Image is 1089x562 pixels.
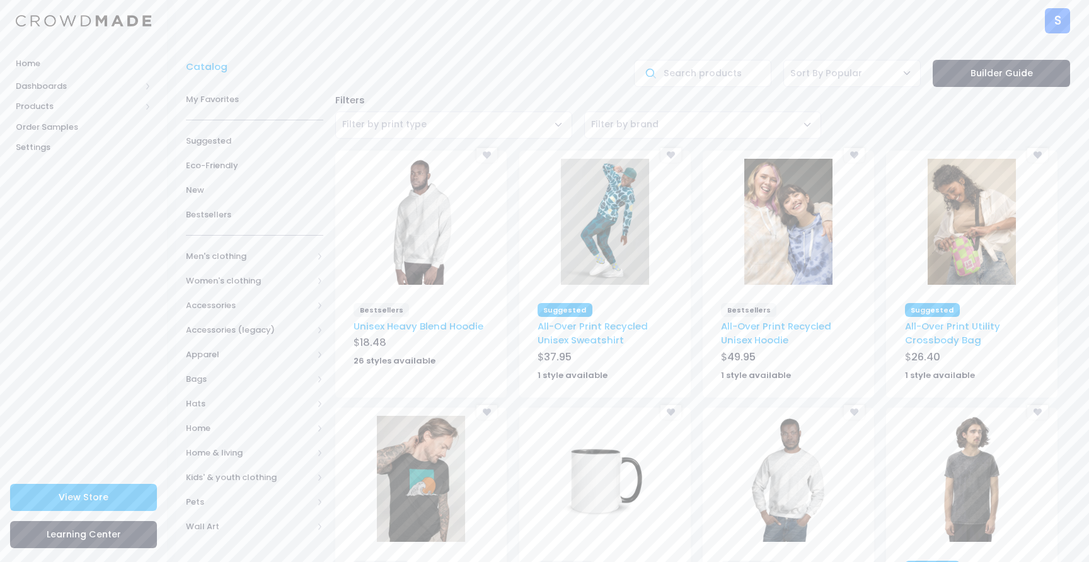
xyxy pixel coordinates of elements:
[360,335,386,350] span: 18.48
[538,369,608,381] strong: 1 style available
[10,484,157,511] a: View Store
[911,350,940,364] span: 26.40
[354,355,435,367] strong: 26 styles available
[790,67,862,80] span: Sort By Popular
[186,324,313,336] span: Accessories (legacy)
[16,141,151,154] span: Settings
[16,15,151,27] img: Logo
[342,118,427,131] span: Filter by print type
[186,153,323,178] a: Eco-Friendly
[186,87,323,112] a: My Favorites
[354,319,483,333] a: Unisex Heavy Blend Hoodie
[933,60,1070,87] a: Builder Guide
[186,60,234,74] a: Catalog
[342,118,427,130] span: Filter by print type
[905,319,1000,347] a: All-Over Print Utility Crossbody Bag
[727,350,756,364] span: 49.95
[10,521,157,548] a: Learning Center
[186,250,313,263] span: Men's clothing
[16,100,141,113] span: Products
[905,369,975,381] strong: 1 style available
[354,335,488,353] div: $
[905,303,960,317] span: Suggested
[544,350,572,364] span: 37.95
[591,118,659,130] span: Filter by brand
[186,373,313,386] span: Bags
[186,93,323,106] span: My Favorites
[1045,8,1070,33] div: S
[186,275,313,287] span: Women's clothing
[186,422,313,435] span: Home
[634,60,771,87] input: Search products
[783,60,921,87] span: Sort By Popular
[186,520,313,533] span: Wall Art
[905,350,1039,367] div: $
[186,299,313,312] span: Accessories
[538,303,592,317] span: Suggested
[335,112,572,139] span: Filter by print type
[591,118,659,131] span: Filter by brand
[186,178,323,202] a: New
[721,319,831,347] a: All-Over Print Recycled Unisex Hoodie
[329,93,1076,107] div: Filters
[186,447,313,459] span: Home & living
[354,303,409,317] span: Bestsellers
[59,491,108,503] span: View Store
[186,202,323,227] a: Bestsellers
[186,471,313,484] span: Kids' & youth clothing
[186,398,313,410] span: Hats
[538,319,648,347] a: All-Over Print Recycled Unisex Sweatshirt
[721,350,855,367] div: $
[584,112,821,139] span: Filter by brand
[186,496,313,508] span: Pets
[186,209,323,221] span: Bestsellers
[16,80,141,93] span: Dashboards
[186,348,313,361] span: Apparel
[16,121,151,134] span: Order Samples
[186,135,323,147] span: Suggested
[721,303,776,317] span: Bestsellers
[186,184,323,197] span: New
[186,129,323,153] a: Suggested
[47,528,121,541] span: Learning Center
[186,159,323,172] span: Eco-Friendly
[721,369,791,381] strong: 1 style available
[538,350,672,367] div: $
[16,57,151,70] span: Home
